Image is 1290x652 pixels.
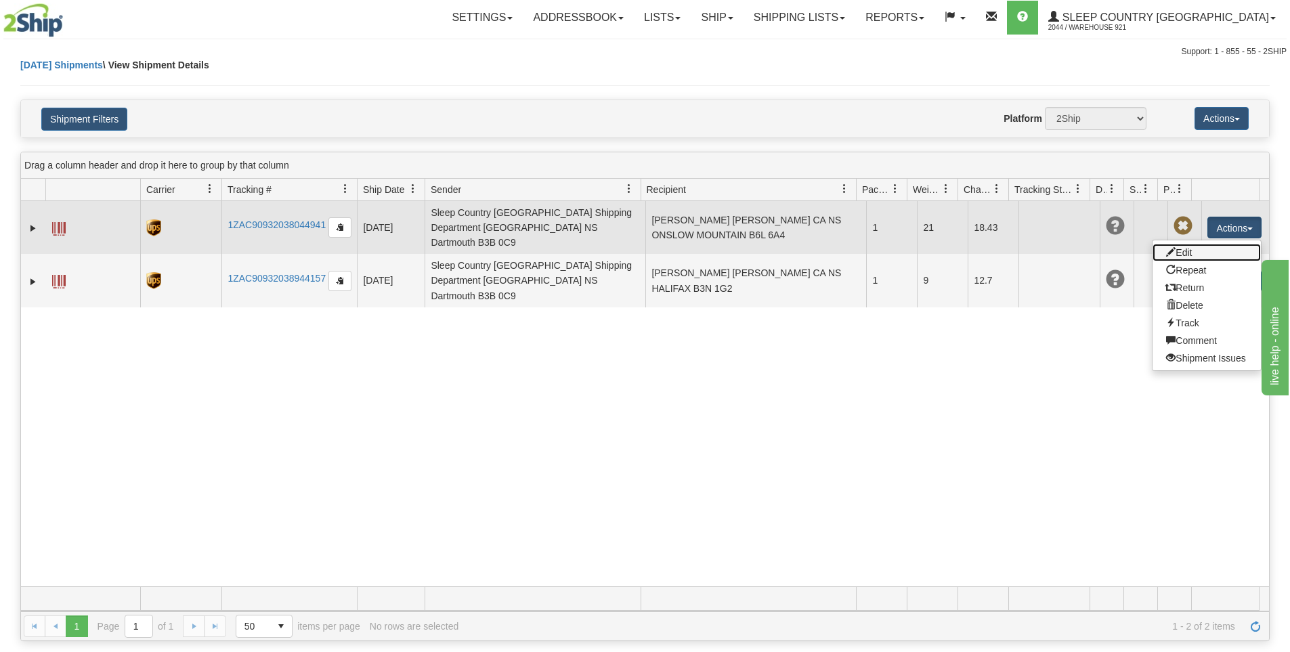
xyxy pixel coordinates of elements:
a: Track [1153,314,1261,332]
a: Pickup Status filter column settings [1168,177,1191,200]
span: Unknown [1106,217,1125,236]
span: Recipient [647,183,686,196]
td: Sleep Country [GEOGRAPHIC_DATA] Shipping Department [GEOGRAPHIC_DATA] NS Dartmouth B3B 0C9 [425,254,645,307]
a: Settings [442,1,523,35]
div: grid grouping header [21,152,1269,179]
a: Addressbook [523,1,634,35]
td: 9 [917,254,968,307]
a: Return [1153,279,1261,297]
span: Tracking Status [1014,183,1073,196]
span: Page of 1 [98,615,174,638]
span: Delivery Status [1096,183,1107,196]
button: Copy to clipboard [328,271,351,291]
a: Comment [1153,332,1261,349]
a: [DATE] Shipments [20,60,103,70]
a: Expand [26,275,40,288]
span: Tracking # [228,183,272,196]
button: Shipment Filters [41,108,127,131]
td: 21 [917,201,968,254]
img: 8 - UPS [146,219,160,236]
a: Packages filter column settings [884,177,907,200]
span: Pickup Not Assigned [1174,217,1192,236]
a: Label [52,216,66,238]
span: Sender [431,183,461,196]
iframe: chat widget [1259,257,1289,395]
td: 1 [866,254,917,307]
td: Sleep Country [GEOGRAPHIC_DATA] Shipping Department [GEOGRAPHIC_DATA] NS Dartmouth B3B 0C9 [425,201,645,254]
span: Page 1 [66,615,87,637]
a: Delete shipment [1153,297,1261,314]
a: Shipment Issues filter column settings [1134,177,1157,200]
span: Pickup Status [1163,183,1175,196]
span: Ship Date [363,183,404,196]
span: \ View Shipment Details [103,60,209,70]
span: 50 [244,620,262,633]
a: Tracking # filter column settings [334,177,357,200]
img: logo2044.jpg [3,3,63,37]
td: [PERSON_NAME] [PERSON_NAME] CA NS ONSLOW MOUNTAIN B6L 6A4 [645,201,866,254]
a: Carrier filter column settings [198,177,221,200]
button: Copy to clipboard [328,217,351,238]
a: Shipping lists [744,1,855,35]
div: No rows are selected [370,621,459,632]
button: Actions [1207,217,1262,238]
span: Packages [862,183,890,196]
a: Charge filter column settings [985,177,1008,200]
span: Sleep Country [GEOGRAPHIC_DATA] [1059,12,1269,23]
input: Page 1 [125,615,152,637]
a: Ship Date filter column settings [402,177,425,200]
a: 1ZAC90932038944157 [228,273,326,284]
a: Sender filter column settings [618,177,641,200]
span: Page sizes drop down [236,615,293,638]
span: 1 - 2 of 2 items [468,621,1235,632]
span: select [270,615,292,637]
img: 8 - UPS [146,272,160,289]
span: Weight [913,183,941,196]
td: 18.43 [968,201,1018,254]
a: Lists [634,1,691,35]
td: [DATE] [357,201,425,254]
a: Tracking Status filter column settings [1067,177,1090,200]
a: Sleep Country [GEOGRAPHIC_DATA] 2044 / Warehouse 921 [1038,1,1286,35]
a: Shipment Issues [1153,349,1261,367]
span: Charge [964,183,992,196]
td: 1 [866,201,917,254]
a: Reports [855,1,934,35]
a: Recipient filter column settings [833,177,856,200]
span: items per page [236,615,360,638]
div: Support: 1 - 855 - 55 - 2SHIP [3,46,1287,58]
a: Ship [691,1,743,35]
td: 12.7 [968,254,1018,307]
label: Platform [1004,112,1042,125]
span: Carrier [146,183,175,196]
span: 2044 / Warehouse 921 [1048,21,1150,35]
a: Repeat [1153,261,1261,279]
span: Shipment Issues [1130,183,1141,196]
a: Delivery Status filter column settings [1100,177,1123,200]
a: Label [52,269,66,290]
div: live help - online [10,8,125,24]
a: 1ZAC90932038044941 [228,219,326,230]
a: Weight filter column settings [934,177,958,200]
span: Unknown [1106,270,1125,289]
a: Refresh [1245,615,1266,637]
a: Edit [1153,244,1261,261]
a: Expand [26,221,40,235]
td: [DATE] [357,254,425,307]
button: Actions [1195,107,1249,130]
td: [PERSON_NAME] [PERSON_NAME] CA NS HALIFAX B3N 1G2 [645,254,866,307]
